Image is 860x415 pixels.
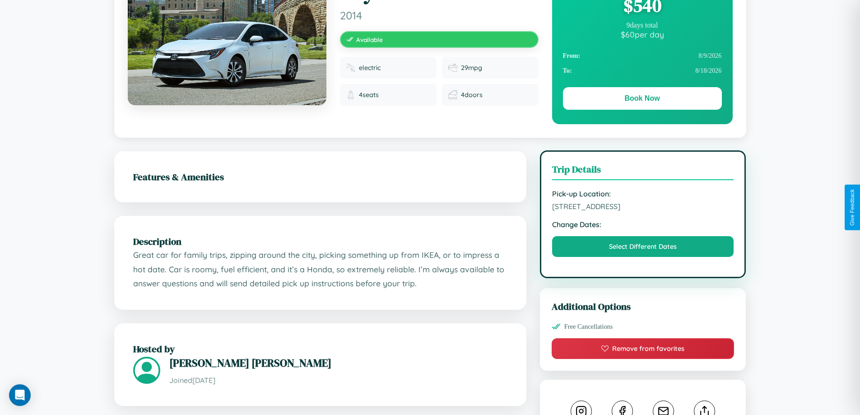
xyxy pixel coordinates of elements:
[552,338,734,359] button: Remove from favorites
[563,67,572,75] strong: To:
[133,235,507,248] h2: Description
[133,170,507,183] h2: Features & Amenities
[563,29,722,39] div: $ 60 per day
[849,189,855,226] div: Give Feedback
[563,21,722,29] div: 9 days total
[133,248,507,291] p: Great car for family trips, zipping around the city, picking something up from IKEA, or to impres...
[461,91,483,99] span: 4 doors
[552,202,734,211] span: [STREET_ADDRESS]
[340,9,539,22] span: 2014
[563,52,581,60] strong: From:
[133,342,507,355] h2: Hosted by
[356,36,383,43] span: Available
[359,91,379,99] span: 4 seats
[563,48,722,63] div: 8 / 9 / 2026
[9,384,31,406] div: Open Intercom Messenger
[359,64,381,72] span: electric
[448,90,457,99] img: Doors
[169,355,507,370] h3: [PERSON_NAME] [PERSON_NAME]
[448,63,457,72] img: Fuel efficiency
[169,374,507,387] p: Joined [DATE]
[461,64,482,72] span: 29 mpg
[346,63,355,72] img: Fuel type
[552,163,734,180] h3: Trip Details
[563,63,722,78] div: 8 / 18 / 2026
[552,220,734,229] strong: Change Dates:
[552,189,734,198] strong: Pick-up Location:
[552,300,734,313] h3: Additional Options
[563,87,722,110] button: Book Now
[564,323,613,331] span: Free Cancellations
[346,90,355,99] img: Seats
[552,236,734,257] button: Select Different Dates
